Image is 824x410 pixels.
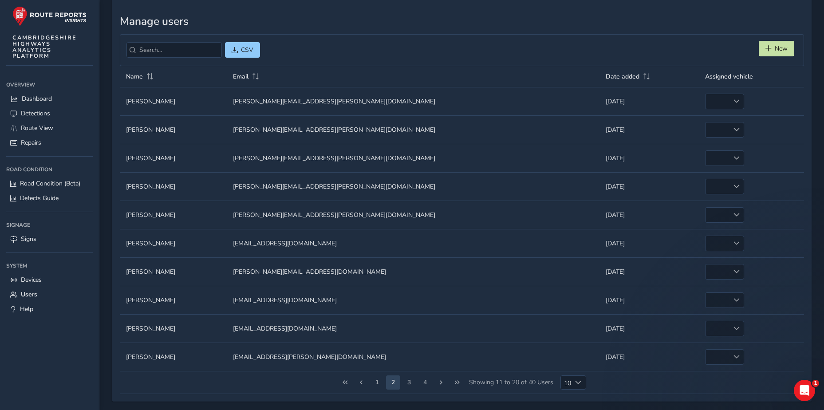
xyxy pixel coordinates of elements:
[599,172,699,201] td: [DATE]
[12,35,77,59] span: CAMBRIDGESHIRE HIGHWAYS ANALYTICS PLATFORM
[418,375,432,390] button: Page 5
[599,115,699,144] td: [DATE]
[599,229,699,257] td: [DATE]
[21,109,50,118] span: Detections
[599,286,699,314] td: [DATE]
[22,95,52,103] span: Dashboard
[812,380,819,387] span: 1
[21,138,41,147] span: Repairs
[434,375,448,390] button: Next Page
[599,343,699,371] td: [DATE]
[6,135,93,150] a: Repairs
[227,87,599,115] td: [PERSON_NAME][EMAIL_ADDRESS][PERSON_NAME][DOMAIN_NAME]
[120,343,227,371] td: [PERSON_NAME]
[227,257,599,286] td: [PERSON_NAME][EMAIL_ADDRESS][DOMAIN_NAME]
[6,121,93,135] a: Route View
[120,115,227,144] td: [PERSON_NAME]
[20,194,59,202] span: Defects Guide
[6,218,93,232] div: Signage
[120,201,227,229] td: [PERSON_NAME]
[370,375,384,390] button: Page 2
[759,41,794,56] button: New
[120,314,227,343] td: [PERSON_NAME]
[6,232,93,246] a: Signs
[120,286,227,314] td: [PERSON_NAME]
[599,144,699,172] td: [DATE]
[241,46,253,54] span: CSV
[120,144,227,172] td: [PERSON_NAME]
[120,172,227,201] td: [PERSON_NAME]
[6,259,93,272] div: System
[225,42,260,58] button: CSV
[21,124,53,132] span: Route View
[386,375,400,390] button: Page 3
[6,191,93,205] a: Defects Guide
[606,72,639,81] span: Date added
[354,375,368,390] button: Previous Page
[705,72,753,81] span: Assigned vehicle
[21,235,36,243] span: Signs
[233,72,248,81] span: Email
[120,257,227,286] td: [PERSON_NAME]
[571,376,586,389] div: Choose
[20,305,33,313] span: Help
[20,179,80,188] span: Road Condition (Beta)
[12,6,87,26] img: rr logo
[227,314,599,343] td: [EMAIL_ADDRESS][DOMAIN_NAME]
[227,115,599,144] td: [PERSON_NAME][EMAIL_ADDRESS][PERSON_NAME][DOMAIN_NAME]
[227,343,599,371] td: [EMAIL_ADDRESS][PERSON_NAME][DOMAIN_NAME]
[6,302,93,316] a: Help
[794,380,815,401] iframe: Intercom live chat
[227,229,599,257] td: [EMAIL_ADDRESS][DOMAIN_NAME]
[6,78,93,91] div: Overview
[6,163,93,176] div: Road Condition
[775,44,788,53] span: New
[126,72,143,81] span: Name
[227,286,599,314] td: [EMAIL_ADDRESS][DOMAIN_NAME]
[126,42,222,58] input: Search...
[227,172,599,201] td: [PERSON_NAME][EMAIL_ADDRESS][PERSON_NAME][DOMAIN_NAME]
[6,287,93,302] a: Users
[599,201,699,229] td: [DATE]
[120,87,227,115] td: [PERSON_NAME]
[6,272,93,287] a: Devices
[120,15,804,28] h3: Manage users
[227,201,599,229] td: [PERSON_NAME][EMAIL_ADDRESS][PERSON_NAME][DOMAIN_NAME]
[21,290,37,299] span: Users
[120,229,227,257] td: [PERSON_NAME]
[6,106,93,121] a: Detections
[402,375,416,390] button: Page 4
[6,176,93,191] a: Road Condition (Beta)
[561,376,571,389] span: 10
[6,91,93,106] a: Dashboard
[227,144,599,172] td: [PERSON_NAME][EMAIL_ADDRESS][PERSON_NAME][DOMAIN_NAME]
[599,87,699,115] td: [DATE]
[599,314,699,343] td: [DATE]
[338,375,352,390] button: First Page
[21,276,42,284] span: Devices
[450,375,464,390] button: Last Page
[599,257,699,286] td: [DATE]
[466,375,556,390] span: Showing 11 to 20 of 40 Users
